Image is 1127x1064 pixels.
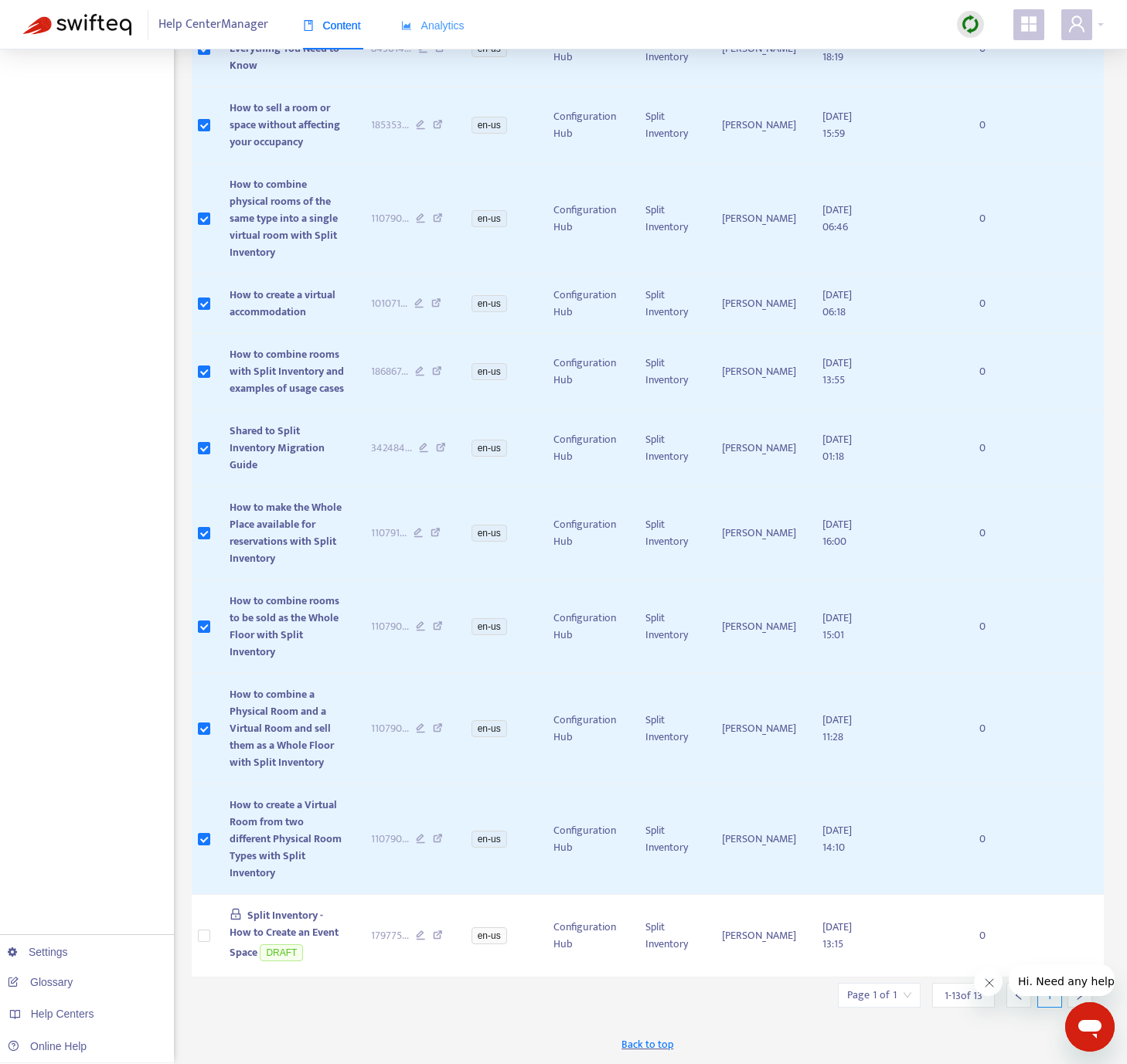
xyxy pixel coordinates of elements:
span: How to combine physical rooms of the same type into a single virtual room with Split Inventory [230,175,338,261]
td: [PERSON_NAME] [710,487,810,580]
td: Split Inventory [633,410,710,487]
span: 110790 ... [371,210,409,227]
span: [DATE] 13:55 [822,354,852,389]
td: 0 [967,674,1029,784]
td: 0 [967,410,1029,487]
td: Split Inventory [633,87,710,164]
td: Configuration Hub [541,674,633,784]
iframe: Message from company [1009,964,1115,996]
td: [PERSON_NAME] [710,674,810,784]
td: Split Inventory [633,674,710,784]
span: lock [230,908,242,920]
span: DRAFT [260,944,303,961]
a: Online Help [8,1040,87,1052]
span: en-us [472,210,507,227]
span: en-us [472,831,507,848]
span: [DATE] 06:18 [822,286,852,321]
span: How to combine a Physical Room and a Virtual Room and sell them as a Whole Floor with Split Inven... [230,685,334,771]
span: en-us [472,618,507,635]
td: Split Inventory [633,164,710,274]
span: 110790 ... [371,720,409,737]
span: Content [303,19,361,32]
td: [PERSON_NAME] [710,410,810,487]
td: 0 [967,334,1029,410]
td: Configuration Hub [541,164,633,274]
span: appstore [1020,15,1038,33]
td: [PERSON_NAME] [710,164,810,274]
span: 110790 ... [371,618,409,635]
td: Configuration Hub [541,895,633,977]
span: book [303,20,314,31]
span: Hi. Need any help? [9,11,111,23]
td: Configuration Hub [541,410,633,487]
td: Split Inventory [633,784,710,895]
span: en-us [472,295,507,312]
span: How to create a virtual accommodation [230,286,335,321]
span: [DATE] 15:01 [822,609,852,644]
img: Swifteq [23,14,131,36]
span: en-us [472,720,507,737]
span: Shared to Split Inventory Migration Guide [230,422,325,474]
td: Split Inventory [633,895,710,977]
span: [DATE] 15:59 [822,107,852,142]
iframe: Close message [974,967,1003,997]
span: user [1067,15,1086,33]
span: 179775 ... [371,927,409,944]
img: sync.dc5367851b00ba804db3.png [961,15,980,34]
span: [DATE] 14:10 [822,821,852,856]
span: Analytics [401,19,465,32]
td: Configuration Hub [541,580,633,674]
a: Settings [8,946,68,958]
span: en-us [472,117,507,134]
span: 185353 ... [371,117,409,134]
iframe: Button to launch messaging window [1065,1002,1115,1052]
td: [PERSON_NAME] [710,784,810,895]
span: en-us [472,525,507,542]
td: [PERSON_NAME] [710,895,810,977]
span: area-chart [401,20,412,31]
span: Split Inventory - How to Create an Event Space [230,906,339,961]
td: Split Inventory [633,487,710,580]
span: Help Center Manager [158,10,268,39]
span: How to make the Whole Place available for reservations with Split Inventory [230,498,342,567]
td: Configuration Hub [541,784,633,895]
td: 0 [967,274,1029,334]
td: Configuration Hub [541,274,633,334]
td: [PERSON_NAME] [710,580,810,674]
td: Split Inventory [633,274,710,334]
span: en-us [472,440,507,457]
td: Split Inventory [633,580,710,674]
td: [PERSON_NAME] [710,274,810,334]
td: 0 [967,895,1029,977]
span: How to combine rooms to be sold as the Whole Floor with Split Inventory [230,592,339,661]
td: 0 [967,487,1029,580]
span: [DATE] 06:46 [822,201,852,236]
span: en-us [472,363,507,380]
span: 101071 ... [371,295,407,312]
span: 342484 ... [371,440,412,457]
td: 0 [967,87,1029,164]
span: How to create a Virtual Room from two different Physical Room Types with Split Inventory [230,796,342,882]
td: [PERSON_NAME] [710,87,810,164]
span: 1 - 13 of 13 [945,988,982,1004]
span: How to sell a room or space without affecting your occupancy [230,99,340,151]
td: 0 [967,784,1029,895]
span: How to combine rooms with Split Inventory and examples of usage cases [230,345,344,397]
span: [DATE] 16:00 [822,515,852,550]
td: Split Inventory [633,334,710,410]
td: Configuration Hub [541,87,633,164]
td: Configuration Hub [541,487,633,580]
span: Back to top [621,1036,673,1052]
span: 110791 ... [371,525,407,542]
a: Glossary [8,976,73,988]
span: 110790 ... [371,831,409,848]
span: 186867 ... [371,363,408,380]
span: [DATE] 01:18 [822,430,852,465]
td: [PERSON_NAME] [710,334,810,410]
td: 0 [967,580,1029,674]
span: Help Centers [31,1008,94,1020]
td: 0 [967,164,1029,274]
span: [DATE] 13:15 [822,918,852,953]
span: [DATE] 11:28 [822,711,852,746]
span: en-us [472,927,507,944]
